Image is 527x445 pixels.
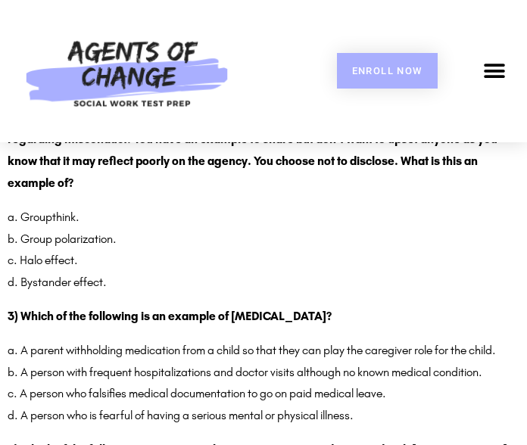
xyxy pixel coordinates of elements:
[337,53,438,89] a: Enroll Now
[8,309,332,323] strong: 3) Which of the following is an example of [MEDICAL_DATA]?
[8,207,519,294] p: a. Groupthink. b. Group polarization. c. Halo effect. d. Bystander effect.
[478,54,512,88] div: Menu Toggle
[352,66,423,76] span: Enroll Now
[8,340,519,427] p: a. A parent withholding medication from a child so that they can play the caregiver role for the ...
